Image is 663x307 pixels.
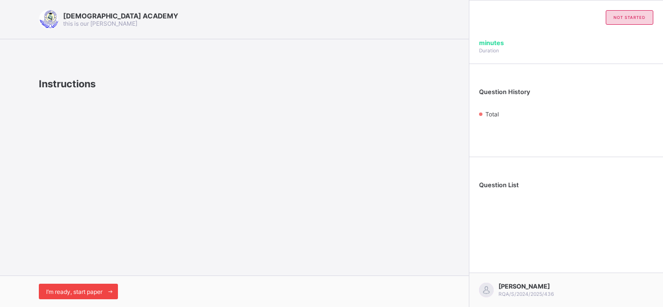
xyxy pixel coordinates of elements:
[498,291,554,297] span: RQA/S/2024/2025/436
[479,39,504,47] span: minutes
[479,48,499,53] span: Duration
[485,111,499,118] span: Total
[479,181,519,189] span: Question List
[39,78,96,90] span: Instructions
[63,20,137,27] span: this is our [PERSON_NAME]
[46,288,102,295] span: I’m ready, start paper
[479,88,530,96] span: Question History
[613,15,646,20] span: not started
[498,283,554,290] span: [PERSON_NAME]
[63,12,178,20] span: [DEMOGRAPHIC_DATA] ACADEMY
